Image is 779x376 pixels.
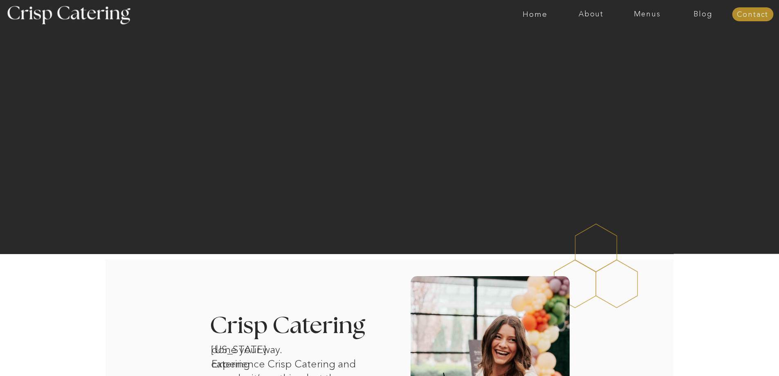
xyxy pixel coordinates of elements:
h1: [US_STATE] catering [211,342,296,353]
a: Menus [619,10,675,18]
a: Blog [675,10,731,18]
a: About [563,10,619,18]
a: Home [507,10,563,18]
a: Contact [732,11,773,19]
iframe: podium webchat widget bubble [697,335,779,376]
h3: Crisp Catering [210,314,386,338]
